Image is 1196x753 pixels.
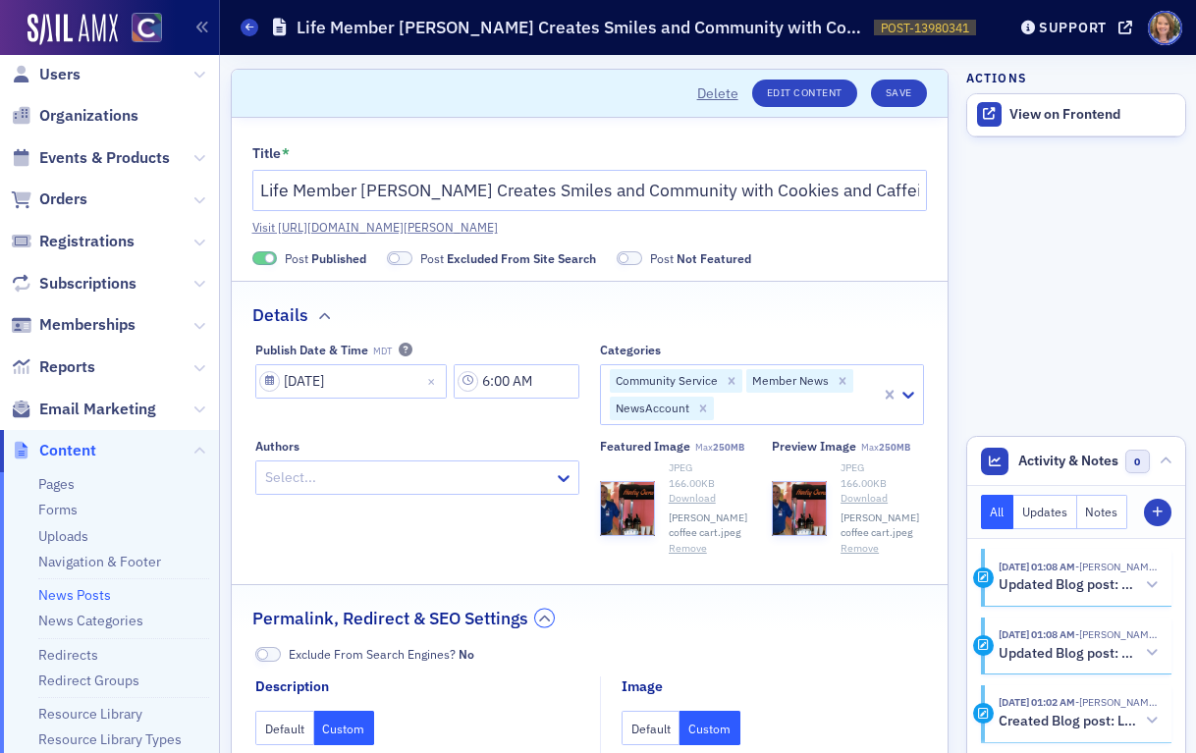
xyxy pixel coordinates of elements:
[1075,560,1158,573] span: Kelli Davis
[841,476,923,492] div: 166.00 KB
[1039,19,1107,36] div: Support
[459,646,474,662] span: No
[387,251,412,266] span: Excluded From Site Search
[973,635,994,656] div: Activity
[999,695,1075,709] time: 7/28/2025 01:02 AM
[610,397,692,420] div: NewsAccount
[721,369,742,393] div: Remove Community Service
[27,14,118,45] img: SailAMX
[11,273,136,295] a: Subscriptions
[39,231,135,252] span: Registrations
[39,273,136,295] span: Subscriptions
[879,441,910,454] span: 250MB
[1013,495,1077,529] button: Updates
[255,676,329,697] div: Description
[617,251,642,266] span: Not Featured
[871,80,927,107] button: Save
[669,460,751,476] div: JPEG
[11,314,136,336] a: Memberships
[669,511,751,542] span: [PERSON_NAME] coffee cart.jpeg
[999,575,1158,596] button: Updated Blog post: Life Member [PERSON_NAME] Creates Smiles and Community with Cookies and Caffeine
[669,476,751,492] div: 166.00 KB
[39,399,156,420] span: Email Marketing
[999,627,1075,641] time: 7/28/2025 01:08 AM
[841,541,879,557] button: Remove
[282,145,290,163] abbr: This field is required
[669,491,751,507] a: Download
[297,16,864,39] h1: Life Member [PERSON_NAME] Creates Smiles and Community with Cookies and Caffeine
[39,356,95,378] span: Reports
[999,576,1139,594] h5: Updated Blog post: Life Member [PERSON_NAME] Creates Smiles and Community with Cookies and Caffeine
[255,711,314,745] button: Default
[285,249,366,267] span: Post
[252,606,528,631] h2: Permalink, Redirect & SEO Settings
[39,314,136,336] span: Memberships
[38,612,143,629] a: News Categories
[1075,627,1158,641] span: Kelli Davis
[38,730,182,748] a: Resource Library Types
[966,69,1027,86] h4: Actions
[38,705,142,723] a: Resource Library
[973,567,994,588] div: Activity
[38,586,111,604] a: News Posts
[973,703,994,724] div: Activity
[999,560,1075,573] time: 7/28/2025 01:08 AM
[420,249,596,267] span: Post
[11,356,95,378] a: Reports
[118,13,162,46] a: View Homepage
[861,441,910,454] span: Max
[38,646,98,664] a: Redirects
[695,441,744,454] span: Max
[252,218,928,236] a: Visit [URL][DOMAIN_NAME][PERSON_NAME]
[39,188,87,210] span: Orders
[677,250,751,266] span: Not Featured
[610,369,721,393] div: Community Service
[11,105,138,127] a: Organizations
[255,343,368,357] div: Publish Date & Time
[39,105,138,127] span: Organizations
[420,364,447,399] button: Close
[11,188,87,210] a: Orders
[713,441,744,454] span: 250MB
[38,475,75,493] a: Pages
[832,369,853,393] div: Remove Member News
[999,643,1158,664] button: Updated Blog post: Life Member [PERSON_NAME] Creates Smiles and Community with Cookies and Caffeine
[39,440,96,461] span: Content
[11,231,135,252] a: Registrations
[454,364,579,399] input: 00:00 AM
[311,250,366,266] span: Published
[252,145,281,163] div: Title
[132,13,162,43] img: SailAMX
[669,541,707,557] button: Remove
[39,64,81,85] span: Users
[600,343,661,357] div: Categories
[447,250,596,266] span: Excluded From Site Search
[999,645,1139,663] h5: Updated Blog post: Life Member [PERSON_NAME] Creates Smiles and Community with Cookies and Caffeine
[680,711,740,745] button: Custom
[252,302,308,328] h2: Details
[650,249,751,267] span: Post
[981,495,1014,529] button: All
[11,147,170,169] a: Events & Products
[1148,11,1182,45] span: Profile
[841,491,923,507] a: Download
[255,647,281,662] span: No
[252,251,278,266] span: Published
[967,94,1185,135] a: View on Frontend
[38,501,78,518] a: Forms
[999,711,1158,731] button: Created Blog post: Life Member [PERSON_NAME] Creates Smiles and Community with Cookies and Caffeine
[1075,695,1158,709] span: Kelli Davis
[841,460,923,476] div: JPEG
[772,439,856,454] div: Preview image
[11,440,96,461] a: Content
[255,364,447,399] input: MM/DD/YYYY
[255,439,299,454] div: Authors
[289,645,474,663] span: Exclude From Search Engines?
[746,369,832,393] div: Member News
[999,713,1139,730] h5: Created Blog post: Life Member [PERSON_NAME] Creates Smiles and Community with Cookies and Caffeine
[11,64,81,85] a: Users
[881,20,969,36] span: POST-13980341
[38,527,88,545] a: Uploads
[39,147,170,169] span: Events & Products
